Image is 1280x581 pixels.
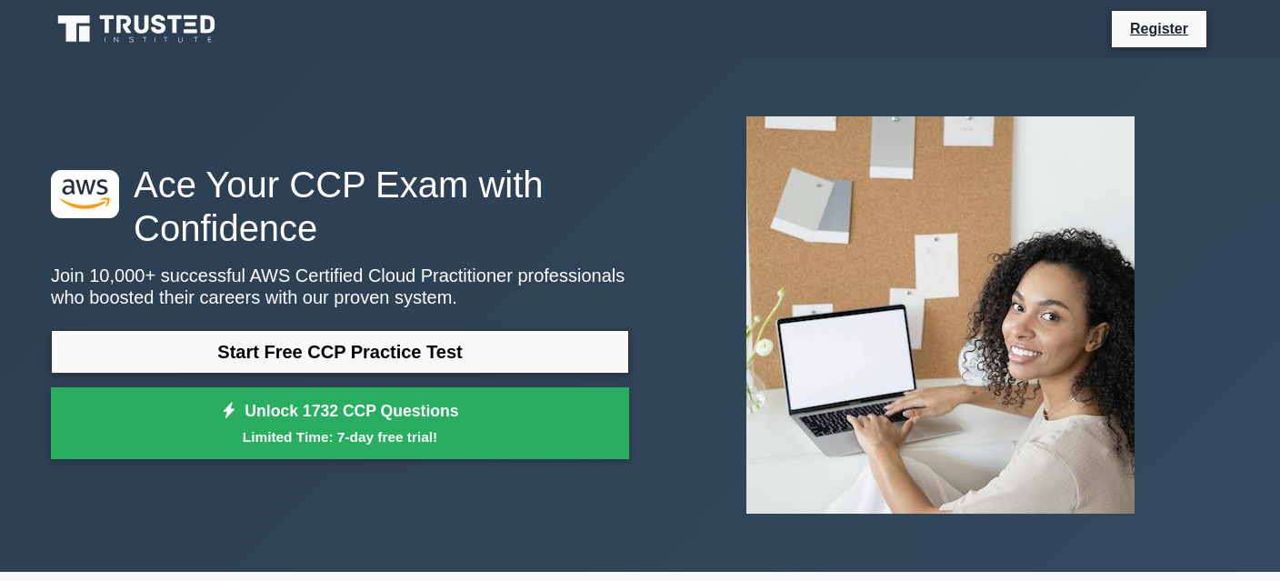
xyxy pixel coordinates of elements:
h1: Ace Your CCP Exam with Confidence [51,163,629,250]
a: Unlock 1732 CCP QuestionsLimited Time: 7-day free trial! [51,387,629,460]
a: Register [1119,17,1199,40]
small: Limited Time: 7-day free trial! [74,426,606,447]
p: Join 10,000+ successful AWS Certified Cloud Practitioner professionals who boosted their careers ... [51,265,629,308]
a: Start Free CCP Practice Test [51,330,629,374]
